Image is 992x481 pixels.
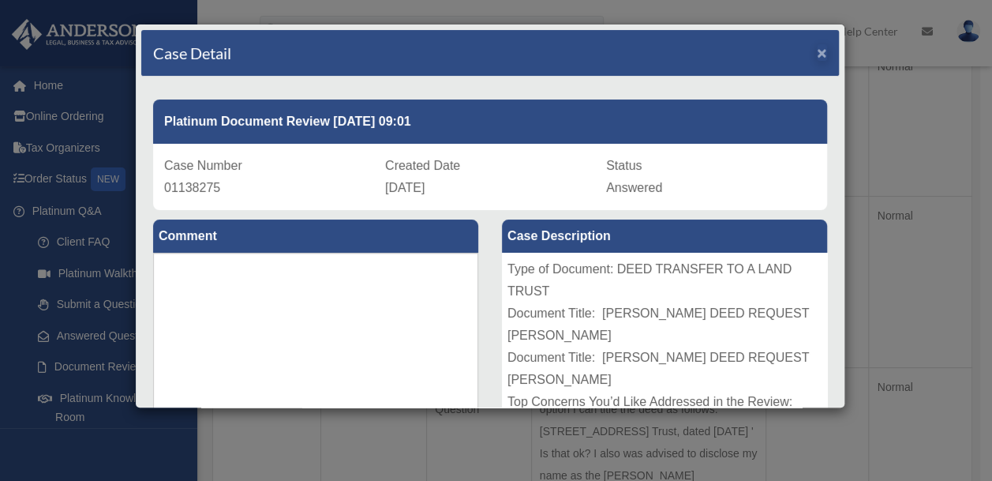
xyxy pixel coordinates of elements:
div: Platinum Document Review [DATE] 09:01 [153,100,827,144]
label: Case Description [502,220,827,253]
span: 01138275 [164,181,220,194]
span: Answered [606,181,662,194]
span: Case Number [164,159,242,172]
span: Created Date [385,159,460,172]
span: [DATE] [385,181,425,194]
h4: Case Detail [153,42,231,64]
span: Status [606,159,642,172]
button: Close [817,44,827,61]
span: × [817,43,827,62]
label: Comment [153,220,478,253]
